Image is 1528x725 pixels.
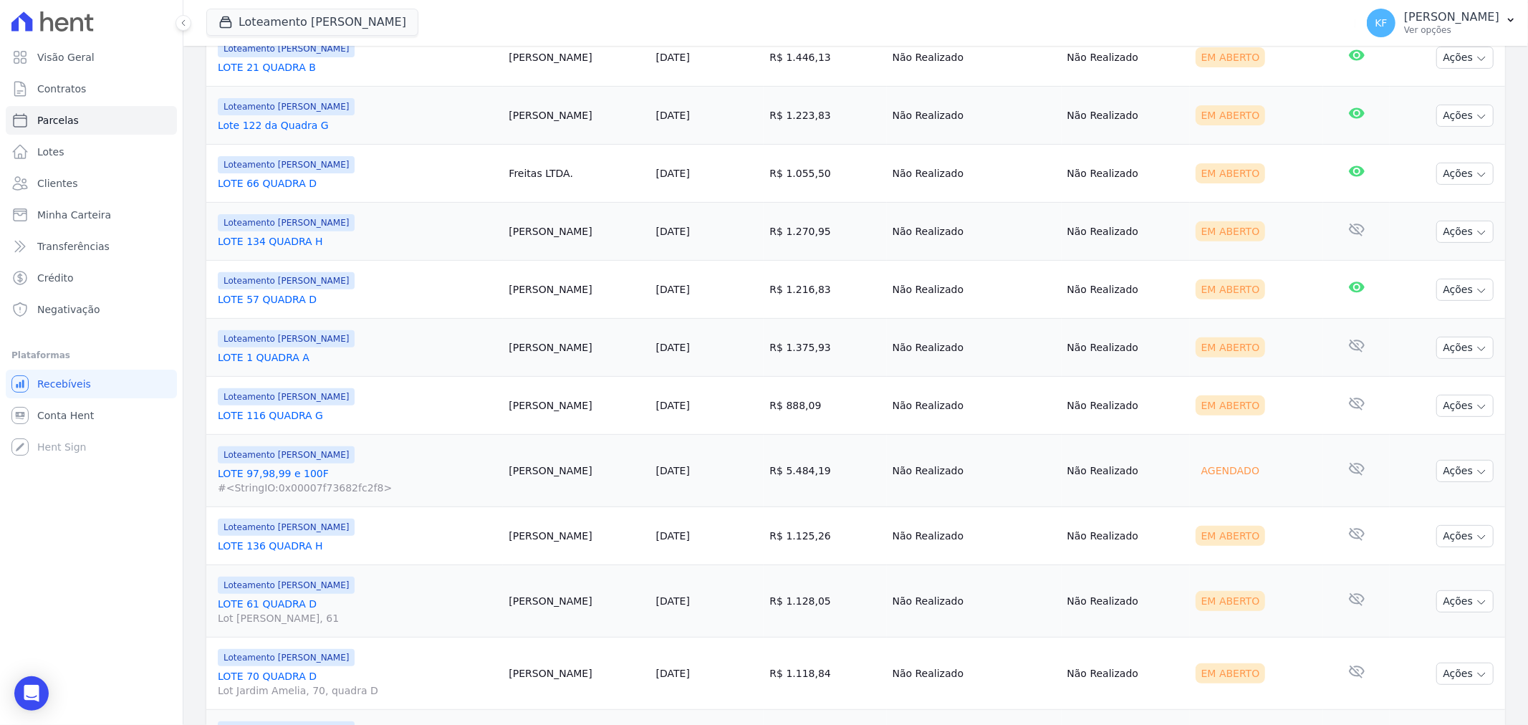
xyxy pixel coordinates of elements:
[1062,638,1190,710] td: Não Realizado
[1436,395,1494,417] button: Ações
[218,519,355,536] span: Loteamento [PERSON_NAME]
[764,203,886,261] td: R$ 1.270,95
[6,201,177,229] a: Minha Carteira
[764,319,886,377] td: R$ 1.375,93
[503,507,650,565] td: [PERSON_NAME]
[6,43,177,72] a: Visão Geral
[503,145,650,203] td: Freitas LTDA.
[1436,279,1494,301] button: Ações
[656,668,690,679] a: [DATE]
[887,203,1062,261] td: Não Realizado
[1062,565,1190,638] td: Não Realizado
[1196,395,1266,416] div: Em Aberto
[1196,279,1266,299] div: Em Aberto
[218,272,355,289] span: Loteamento [PERSON_NAME]
[656,168,690,179] a: [DATE]
[218,330,355,347] span: Loteamento [PERSON_NAME]
[503,319,650,377] td: [PERSON_NAME]
[764,145,886,203] td: R$ 1.055,50
[1062,319,1190,377] td: Não Realizado
[1062,29,1190,87] td: Não Realizado
[218,539,497,553] a: LOTE 136 QUADRA H
[503,377,650,435] td: [PERSON_NAME]
[1436,47,1494,69] button: Ações
[503,435,650,507] td: [PERSON_NAME]
[1436,525,1494,547] button: Ações
[1196,337,1266,357] div: Em Aberto
[1196,591,1266,611] div: Em Aberto
[764,377,886,435] td: R$ 888,09
[6,138,177,166] a: Lotes
[1196,461,1265,481] div: Agendado
[503,638,650,710] td: [PERSON_NAME]
[1196,163,1266,183] div: Em Aberto
[887,507,1062,565] td: Não Realizado
[1404,24,1499,36] p: Ver opções
[37,302,100,317] span: Negativação
[218,481,497,495] span: #<StringIO:0x00007f73682fc2f8>
[218,597,497,625] a: LOTE 61 QUADRA DLot [PERSON_NAME], 61
[1062,87,1190,145] td: Não Realizado
[218,611,497,625] span: Lot [PERSON_NAME], 61
[1062,203,1190,261] td: Não Realizado
[1062,261,1190,319] td: Não Realizado
[887,87,1062,145] td: Não Realizado
[764,435,886,507] td: R$ 5.484,19
[1436,163,1494,185] button: Ações
[37,271,74,285] span: Crédito
[218,408,497,423] a: LOTE 116 QUADRA G
[1436,105,1494,127] button: Ações
[887,435,1062,507] td: Não Realizado
[218,234,497,249] a: LOTE 134 QUADRA H
[37,208,111,222] span: Minha Carteira
[218,446,355,464] span: Loteamento [PERSON_NAME]
[218,118,497,133] a: Lote 122 da Quadra G
[37,82,86,96] span: Contratos
[887,319,1062,377] td: Não Realizado
[6,295,177,324] a: Negativação
[37,377,91,391] span: Recebíveis
[764,507,886,565] td: R$ 1.125,26
[887,261,1062,319] td: Não Realizado
[37,113,79,128] span: Parcelas
[1196,663,1266,683] div: Em Aberto
[1062,145,1190,203] td: Não Realizado
[503,29,650,87] td: [PERSON_NAME]
[218,214,355,231] span: Loteamento [PERSON_NAME]
[887,145,1062,203] td: Não Realizado
[1436,460,1494,482] button: Ações
[656,52,690,63] a: [DATE]
[6,75,177,103] a: Contratos
[218,388,355,405] span: Loteamento [PERSON_NAME]
[1404,10,1499,24] p: [PERSON_NAME]
[37,50,95,64] span: Visão Geral
[14,676,49,711] div: Open Intercom Messenger
[6,264,177,292] a: Crédito
[887,565,1062,638] td: Não Realizado
[1436,590,1494,613] button: Ações
[764,87,886,145] td: R$ 1.223,83
[37,176,77,191] span: Clientes
[218,156,355,173] span: Loteamento [PERSON_NAME]
[887,377,1062,435] td: Não Realizado
[6,169,177,198] a: Clientes
[218,669,497,698] a: LOTE 70 QUADRA DLot Jardim Amelia, 70, quadra D
[1436,337,1494,359] button: Ações
[656,110,690,121] a: [DATE]
[11,347,171,364] div: Plataformas
[1196,47,1266,67] div: Em Aberto
[218,649,355,666] span: Loteamento [PERSON_NAME]
[218,60,497,75] a: LOTE 21 QUADRA B
[218,466,497,495] a: LOTE 97,98,99 e 100F#<StringIO:0x00007f73682fc2f8>
[6,401,177,430] a: Conta Hent
[503,261,650,319] td: [PERSON_NAME]
[503,565,650,638] td: [PERSON_NAME]
[6,370,177,398] a: Recebíveis
[1436,221,1494,243] button: Ações
[1196,526,1266,546] div: Em Aberto
[218,176,497,191] a: LOTE 66 QUADRA D
[764,565,886,638] td: R$ 1.128,05
[218,350,497,365] a: LOTE 1 QUADRA A
[887,29,1062,87] td: Não Realizado
[887,638,1062,710] td: Não Realizado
